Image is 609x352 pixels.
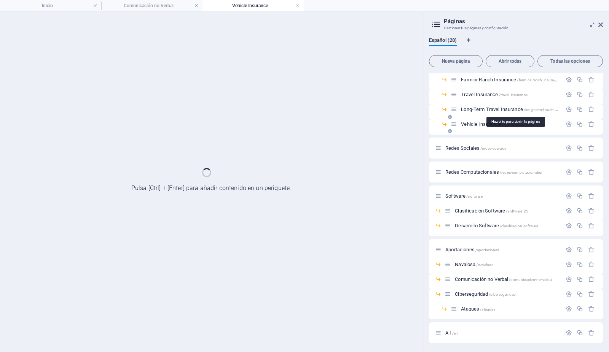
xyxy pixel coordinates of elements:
[588,121,595,127] div: Eliminar
[459,77,562,82] div: Farm or Ranch Insurance/farm-or-ranch-insurance
[202,2,304,10] h4: Vehicle Insurance
[577,106,583,113] div: Duplicar
[502,122,533,127] span: /vehicle-insurance
[443,330,562,335] div: A I/a-i
[461,92,528,97] span: Haz clic para abrir la página
[566,306,572,312] div: Configuración
[588,208,595,214] div: Eliminar
[517,78,560,82] span: /farm-or-ranch-insurance
[459,107,562,112] div: Long-Term Travel Insurance/long-term-travel-insurance
[509,277,552,282] span: /comunicacion-no-verbal
[577,91,583,98] div: Duplicar
[432,59,479,63] span: Nueva página
[461,106,570,112] span: Long-Term Travel Insurance
[566,261,572,268] div: Configuración
[566,106,572,113] div: Configuración
[486,55,534,67] button: Abrir todas
[541,59,599,63] span: Todas las opciones
[577,291,583,297] div: Duplicar
[566,76,572,83] div: Configuración
[577,121,583,127] div: Duplicar
[480,146,506,151] span: /redes-sociales
[566,193,572,199] div: Configuración
[566,246,572,253] div: Configuración
[537,55,603,67] button: Todas las opciones
[429,38,603,52] div: Pestañas de idiomas
[588,261,595,268] div: Eliminar
[453,208,562,213] div: Clasificación Software/software-25
[444,25,588,32] h3: Gestionar tus páginas y configuración
[588,169,595,175] div: Eliminar
[429,36,457,46] span: Español (28)
[566,121,572,127] div: Configuración
[577,330,583,336] div: Duplicar
[445,145,506,151] span: Haz clic para abrir la página
[588,91,595,98] div: Eliminar
[443,170,562,174] div: Redes Computacionales/redes-computacionales
[466,194,483,198] span: /software
[443,193,562,198] div: Software/software
[453,223,562,228] div: Desarrollo Software/clasificacion-software
[445,193,483,199] span: Haz clic para abrir la página
[461,121,533,127] span: Haz clic para abrir la página
[566,222,572,229] div: Configuración
[566,169,572,175] div: Configuración
[588,106,595,113] div: Eliminar
[455,208,528,214] span: Haz clic para abrir la página
[566,330,572,336] div: Configuración
[577,306,583,312] div: Duplicar
[566,145,572,151] div: Configuración
[577,261,583,268] div: Duplicar
[455,223,538,228] span: Haz clic para abrir la página
[566,276,572,282] div: Configuración
[461,77,560,82] span: Haz clic para abrir la página
[577,193,583,199] div: Duplicar
[461,306,495,312] span: Haz clic para abrir la página
[480,307,495,311] span: /ataques
[455,291,516,297] span: Haz clic para abrir la página
[577,246,583,253] div: Duplicar
[455,262,493,267] span: Haz clic para abrir la página
[588,76,595,83] div: Eliminar
[566,208,572,214] div: Configuración
[506,209,528,213] span: /software-25
[101,2,202,10] h4: Comunicación no Verbal
[500,170,542,174] span: /redes-computacionales
[588,276,595,282] div: Eliminar
[499,93,528,97] span: /travel-insurance
[588,330,595,336] div: Eliminar
[489,59,531,63] span: Abrir todas
[459,122,562,127] div: Vehicle Insurance/vehicle-insurance
[588,291,595,297] div: Eliminar
[588,193,595,199] div: Eliminar
[445,247,499,252] span: Haz clic para abrir la página
[524,108,571,112] span: /long-term-travel-insurance
[459,306,562,311] div: Ataques/ataques
[429,55,483,67] button: Nueva página
[455,276,552,282] span: Haz clic para abrir la página
[489,292,516,297] span: /ciberseguridad
[444,18,603,25] h2: Páginas
[577,76,583,83] div: Duplicar
[577,208,583,214] div: Duplicar
[445,330,458,336] span: Haz clic para abrir la página
[453,292,562,297] div: Ciberseguridad/ciberseguridad
[588,246,595,253] div: Eliminar
[588,222,595,229] div: Eliminar
[566,291,572,297] div: Configuración
[577,222,583,229] div: Duplicar
[476,263,493,267] span: /navalosa
[588,306,595,312] div: Eliminar
[453,262,562,267] div: Navalosa/navalosa
[452,331,458,335] span: /a-i
[566,91,572,98] div: Configuración
[577,276,583,282] div: Duplicar
[577,145,583,151] div: Duplicar
[443,146,562,151] div: Redes Sociales/redes-sociales
[459,92,562,97] div: Travel Insurance/travel-insurance
[445,169,542,175] span: Haz clic para abrir la página
[588,145,595,151] div: Eliminar
[475,248,499,252] span: /aportaciones
[443,247,562,252] div: Aportaciones/aportaciones
[500,224,538,228] span: /clasificacion-software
